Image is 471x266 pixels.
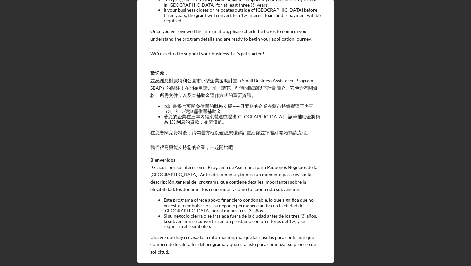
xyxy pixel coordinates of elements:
[164,114,321,125] li: 若您的企業在三年內結束營運或遷出[GEOGRAPHIC_DATA]，該筆補助金將轉為 1% 利息的貸款，並需償還。
[164,104,321,114] li: 本計畫提供可豁免償還的財務支援——只要您的企業在蒙市持續營運至少三（3）年，便無需償還補助金。
[150,129,321,136] p: 在您審閱完資料後，請勾選方框以確認您理解計畫細節並準備好開始申請流程。
[150,70,164,76] strong: 歡迎您
[150,77,321,99] p: 並感謝您對蒙特利公園市小型企業援助計畫（Small Business Assistance Program, SBAP）的關注！在開始申請之前，請花一些時間閱讀以下計畫簡介。它包含有關資格、所需...
[164,213,321,229] li: Si su negocio cierra o se traslada fuera de la ciudad antes de los tres (3) años, la subvención s...
[150,234,321,256] p: Una vez que haya revisado la información, marque las casillas para confirmar que comprende los de...
[164,8,321,23] li: If your business closes or relocates outside of [GEOGRAPHIC_DATA] before three years, the grant w...
[164,197,321,213] li: Este programa ofrece apoyo financiero condonable, lo que significa que no necesita reembolsarlo s...
[150,28,321,42] p: Once you’ve reviewed the information, please check the boxes to confirm you understand the progra...
[150,50,321,57] p: We’re excited to support your business. Let’s get started!
[150,157,175,163] strong: Bienvenidos
[150,144,321,151] p: 我們很高興能支持您的企業，一起開始吧！
[150,164,321,193] p: ¡Gracias por su interés en el Programa de Asistencia para Pequeños Negocios de la [GEOGRAPHIC_DAT...
[150,70,321,77] p: ，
